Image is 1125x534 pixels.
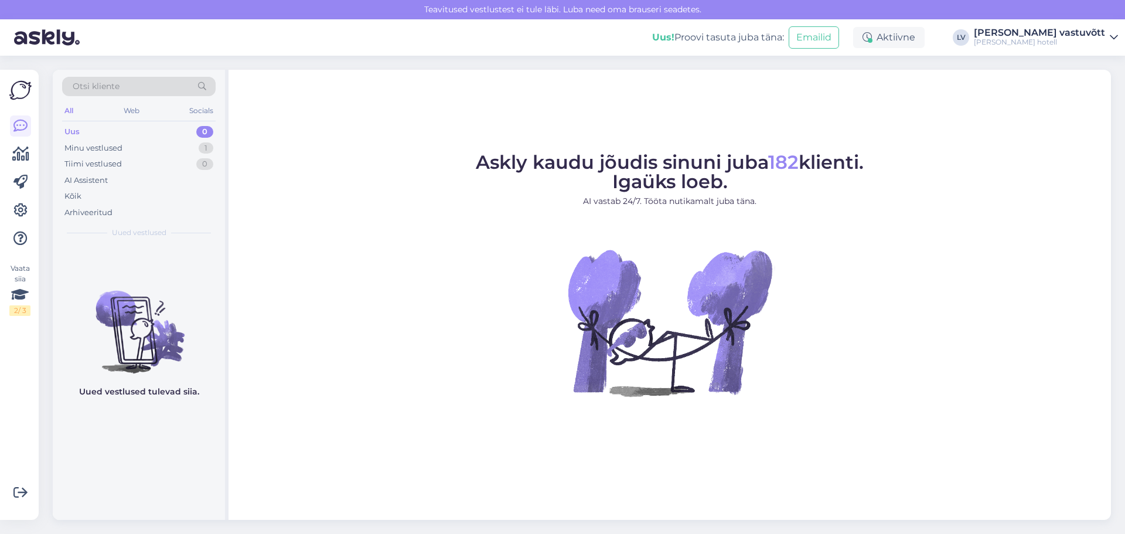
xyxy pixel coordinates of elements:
[64,191,81,202] div: Kõik
[53,270,225,375] img: No chats
[64,142,122,154] div: Minu vestlused
[187,103,216,118] div: Socials
[64,175,108,186] div: AI Assistent
[121,103,142,118] div: Web
[652,32,674,43] b: Uus!
[64,158,122,170] div: Tiimi vestlused
[652,30,784,45] div: Proovi tasuta juba täna:
[9,79,32,101] img: Askly Logo
[79,386,199,398] p: Uued vestlused tulevad siia.
[974,38,1105,47] div: [PERSON_NAME] hotell
[768,151,799,174] span: 182
[974,28,1105,38] div: [PERSON_NAME] vastuvõtt
[853,27,925,48] div: Aktiivne
[476,151,864,193] span: Askly kaudu jõudis sinuni juba klienti. Igaüks loeb.
[564,217,775,428] img: No Chat active
[196,126,213,138] div: 0
[476,195,864,208] p: AI vastab 24/7. Tööta nutikamalt juba täna.
[789,26,839,49] button: Emailid
[196,158,213,170] div: 0
[974,28,1118,47] a: [PERSON_NAME] vastuvõtt[PERSON_NAME] hotell
[199,142,213,154] div: 1
[64,207,112,219] div: Arhiveeritud
[62,103,76,118] div: All
[112,227,166,238] span: Uued vestlused
[953,29,969,46] div: LV
[9,305,30,316] div: 2 / 3
[64,126,80,138] div: Uus
[9,263,30,316] div: Vaata siia
[73,80,120,93] span: Otsi kliente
